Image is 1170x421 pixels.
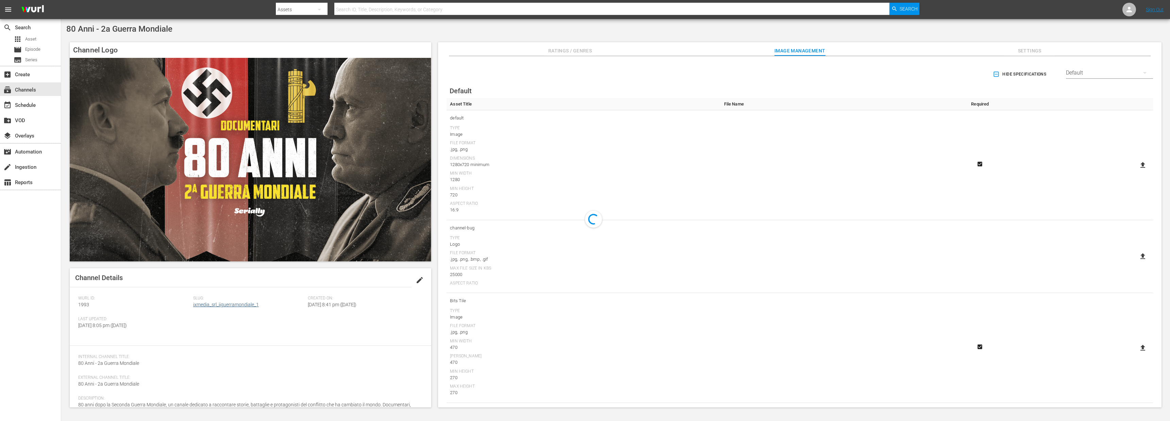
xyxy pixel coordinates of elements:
[450,171,717,176] div: Min Width
[1066,63,1153,82] div: Default
[78,302,89,307] span: 1993
[450,126,717,131] div: Type
[450,314,717,321] div: Image
[450,87,472,95] span: Default
[3,132,12,140] span: Overlays
[450,161,717,168] div: 1280x720 minimum
[3,178,12,187] span: Reports
[450,201,717,207] div: Aspect Ratio
[70,42,431,58] h4: Channel Logo
[450,256,717,263] div: .jpg, .png, .bmp, .gif
[450,329,717,336] div: .jpg, .png
[450,236,717,241] div: Type
[70,58,431,261] img: 80 Anni - 2a Guerra Mondiale
[78,381,139,387] span: 80 Anni - 2a Guerra Mondiale
[450,406,717,415] span: Bits Banner
[450,266,717,271] div: Max File Size In Kbs
[450,207,717,213] div: 16:9
[308,296,419,301] span: Created On:
[450,192,717,198] div: 720
[976,344,984,350] svg: Required
[193,296,305,301] span: Slug:
[774,47,825,55] span: Image Management
[991,65,1049,84] button: Hide Specifications
[994,71,1046,78] span: Hide Specifications
[75,274,123,282] span: Channel Details
[3,86,12,94] span: Channels
[3,163,12,171] span: Ingestion
[66,24,172,34] span: 80 Anni - 2a Guerra Mondiale
[1004,47,1055,55] span: Settings
[889,3,919,15] button: Search
[450,186,717,192] div: Min Height
[951,98,1009,110] th: Required
[450,250,717,256] div: File Format
[450,323,717,329] div: File Format
[308,302,356,307] span: [DATE] 8:41 pm ([DATE])
[450,296,717,305] span: Bits Tile
[78,375,419,380] span: External Channel Title:
[193,302,259,307] a: ixmedia_srl_iiguerramondiale_1
[450,224,717,232] span: channel-bug
[447,98,720,110] th: Asset Title
[78,317,190,322] span: Last Updated:
[78,360,139,366] span: 80 Anni - 2a Guerra Mondiale
[976,161,984,167] svg: Required
[450,308,717,314] div: Type
[721,98,951,110] th: File Name
[900,3,918,15] span: Search
[25,56,37,63] span: Series
[14,46,22,54] span: Episode
[450,146,717,153] div: .jpg, .png
[16,2,49,18] img: ans4CAIJ8jUAAAAAAAAAAAAAAAAAAAAAAAAgQb4GAAAAAAAAAAAAAAAAAAAAAAAAJMjXAAAAAAAAAAAAAAAAAAAAAAAAgAT5G...
[78,323,127,328] span: [DATE] 8:05 pm ([DATE])
[78,402,411,415] span: 80 anni dopo la Seconda Guerra Mondiale, un canale dedicato a raccontare storie, battaglie e prot...
[450,354,717,359] div: [PERSON_NAME]
[3,70,12,79] span: Create
[412,272,428,288] button: edit
[4,5,12,14] span: menu
[450,271,717,278] div: 25000
[450,389,717,396] div: 270
[78,396,419,401] span: Description:
[545,47,596,55] span: Ratings / Genres
[450,344,717,351] div: 470
[14,35,22,43] span: Asset
[450,384,717,389] div: Max Height
[450,156,717,161] div: Dimensions
[450,339,717,344] div: Min Width
[450,141,717,146] div: File Format
[450,241,717,248] div: Logo
[3,101,12,109] span: Schedule
[78,354,419,360] span: Internal Channel Title:
[450,359,717,366] div: 470
[450,176,717,183] div: 1280
[14,56,22,64] span: Series
[450,114,717,123] span: default
[450,369,717,374] div: Min Height
[78,296,190,301] span: Wurl ID:
[450,374,717,381] div: 270
[25,46,40,53] span: Episode
[1146,7,1164,12] a: Sign Out
[3,148,12,156] span: Automation
[25,36,36,43] span: Asset
[416,276,424,284] span: edit
[3,116,12,125] span: VOD
[450,131,717,138] div: Image
[3,23,12,32] span: Search
[450,281,717,286] div: Aspect Ratio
